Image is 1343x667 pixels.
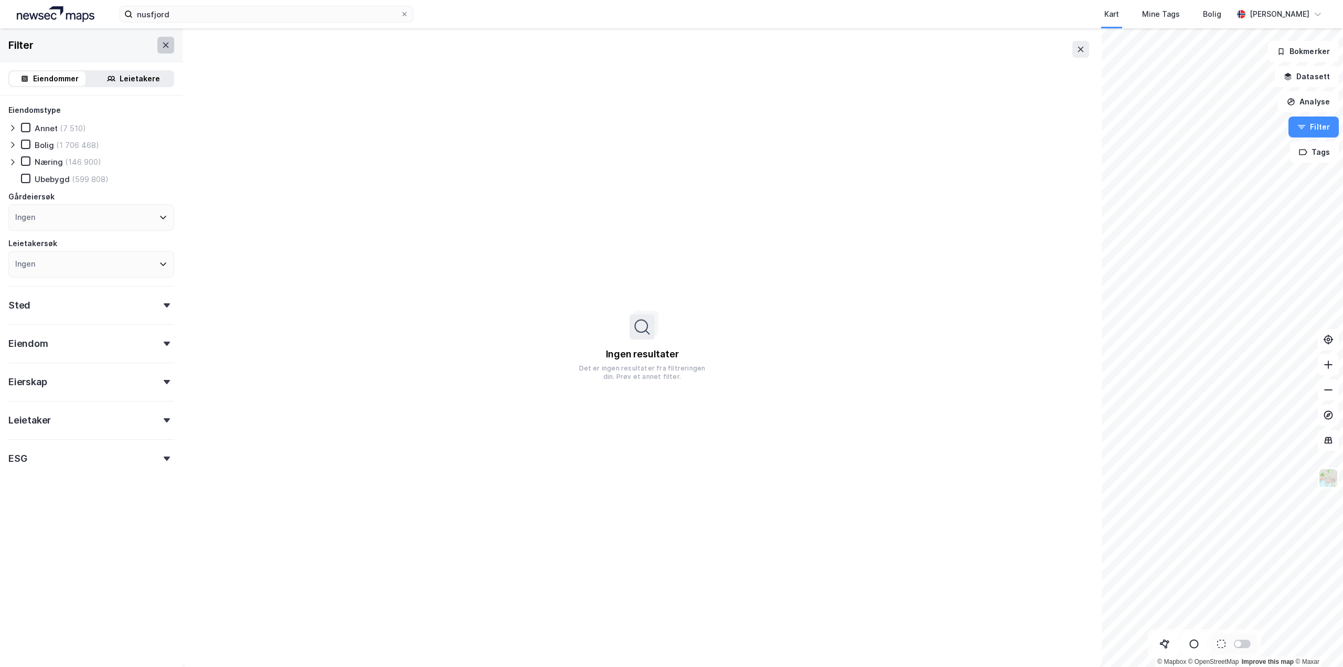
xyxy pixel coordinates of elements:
div: Næring [35,157,63,167]
div: Kart [1104,8,1119,20]
a: Mapbox [1157,658,1186,665]
div: Leietakersøk [8,237,57,250]
div: Bolig [35,140,54,150]
button: Datasett [1275,66,1339,87]
a: Improve this map [1242,658,1294,665]
div: Leietakere [120,72,160,85]
img: Z [1318,468,1338,488]
button: Tags [1290,142,1339,163]
div: Det er ingen resultater fra filtreringen din. Prøv et annet filter. [575,364,709,381]
div: Eiendommer [33,72,79,85]
div: Ingen [15,258,35,270]
div: Eiendom [8,337,48,350]
div: ESG [8,452,27,465]
div: Mine Tags [1142,8,1180,20]
div: (7 510) [60,123,86,133]
div: (599 808) [72,174,109,184]
div: Leietaker [8,414,51,427]
div: (146 900) [65,157,101,167]
a: OpenStreetMap [1188,658,1239,665]
div: Ubebygd [35,174,70,184]
div: Filter [8,37,34,54]
img: logo.a4113a55bc3d86da70a041830d287a7e.svg [17,6,94,22]
div: Gårdeiersøk [8,190,55,203]
div: Annet [35,123,58,133]
button: Analyse [1278,91,1339,112]
div: Ingen [15,211,35,224]
div: Ingen resultater [606,348,679,361]
div: [PERSON_NAME] [1250,8,1309,20]
input: Søk på adresse, matrikkel, gårdeiere, leietakere eller personer [133,6,400,22]
div: Eiendomstype [8,104,61,117]
div: (1 706 468) [56,140,99,150]
div: Kontrollprogram for chat [1291,617,1343,667]
div: Bolig [1203,8,1221,20]
button: Filter [1288,117,1339,137]
div: Eierskap [8,376,47,388]
iframe: Chat Widget [1291,617,1343,667]
div: Sted [8,299,30,312]
button: Bokmerker [1268,41,1339,62]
